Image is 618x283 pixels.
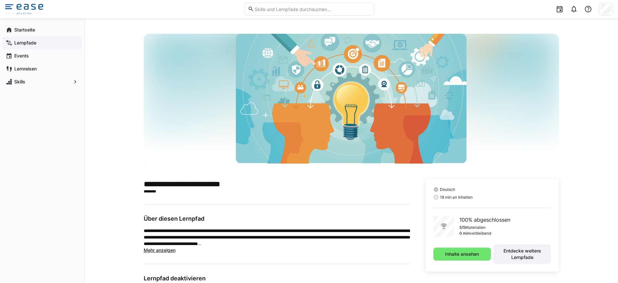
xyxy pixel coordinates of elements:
[433,248,491,261] button: Inhalte ansehen
[440,187,455,192] span: Deutsch
[459,231,470,236] p: 0 min
[144,275,410,282] h3: Lernpfad deaktivieren
[144,247,176,253] span: Mehr anzeigen
[144,215,410,222] h3: Über diesen Lernpfad
[459,225,465,230] p: 5/5
[440,195,473,200] span: 18 min an Inhalten
[465,225,486,230] p: Materialien
[444,251,480,257] span: Inhalte ansehen
[459,216,510,224] p: 100% abgeschlossen
[493,244,551,264] button: Entdecke weitere Lernpfade
[497,248,548,261] span: Entdecke weitere Lernpfade
[470,231,491,236] p: verbleibend
[254,6,370,12] input: Skills und Lernpfade durchsuchen…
